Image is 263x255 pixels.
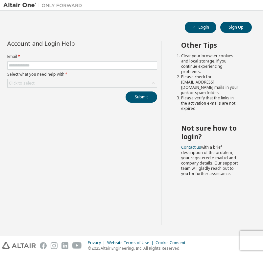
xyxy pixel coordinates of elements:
img: facebook.svg [40,242,47,249]
span: with a brief description of the problem, your registered e-mail id and company details. Our suppo... [181,144,238,176]
button: Login [185,22,216,33]
label: Email [7,54,157,59]
h2: Not sure how to login? [181,124,240,141]
div: Website Terms of Use [107,240,155,245]
li: Clear your browser cookies and local storage, if you continue experiencing problems. [181,53,240,74]
li: Please check for [EMAIL_ADDRESS][DOMAIN_NAME] mails in your junk or spam folder. [181,74,240,95]
img: linkedin.svg [61,242,68,249]
div: Click to select [8,79,157,87]
button: Sign Up [220,22,252,33]
label: Select what you need help with [7,72,157,77]
div: Click to select [9,81,35,86]
h2: Other Tips [181,41,240,49]
p: © 2025 Altair Engineering, Inc. All Rights Reserved. [88,245,189,251]
div: Cookie Consent [155,240,189,245]
li: Please verify that the links in the activation e-mails are not expired. [181,95,240,111]
div: Account and Login Help [7,41,127,46]
img: altair_logo.svg [2,242,36,249]
a: Contact us [181,144,201,150]
button: Submit [126,91,157,103]
div: Privacy [88,240,107,245]
img: Altair One [3,2,85,9]
img: youtube.svg [72,242,82,249]
img: instagram.svg [51,242,58,249]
